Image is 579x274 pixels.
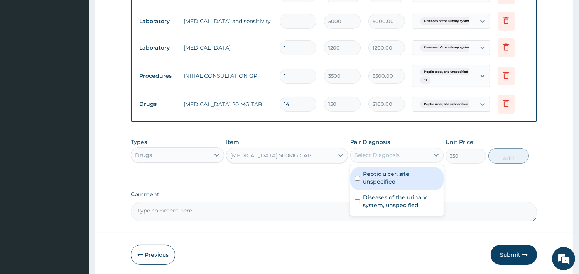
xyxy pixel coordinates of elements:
[135,14,180,28] td: Laboratory
[420,76,431,84] span: + 1
[363,194,439,209] label: Diseases of the urinary system, unspecified
[131,245,175,265] button: Previous
[180,68,276,84] td: INITIAL CONSULTATION GP
[488,148,529,164] button: Add
[14,38,31,58] img: d_794563401_company_1708531726252_794563401
[4,188,147,215] textarea: Type your message and hit 'Enter'
[491,245,537,265] button: Submit
[127,4,145,22] div: Minimize live chat window
[350,138,390,146] label: Pair Diagnosis
[420,68,472,76] span: Peptic ulcer, site unspecified
[135,69,180,83] td: Procedures
[420,17,477,25] span: Diseases of the urinary system...
[135,97,180,111] td: Drugs
[180,40,276,55] td: [MEDICAL_DATA]
[40,43,130,53] div: Chat with us now
[354,151,400,159] div: Select Diagnosis
[135,151,152,159] div: Drugs
[420,100,472,108] span: Peptic ulcer, site unspecified
[131,191,537,198] label: Comment
[363,170,439,185] label: Peptic ulcer, site unspecified
[230,152,311,159] div: [MEDICAL_DATA] 500MG CAP
[45,86,106,164] span: We're online!
[131,139,147,145] label: Types
[420,44,477,52] span: Diseases of the urinary system...
[135,41,180,55] td: Laboratory
[446,138,473,146] label: Unit Price
[180,13,276,29] td: [MEDICAL_DATA] and sensitivity
[180,97,276,112] td: [MEDICAL_DATA] 20 MG TAB
[226,138,239,146] label: Item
